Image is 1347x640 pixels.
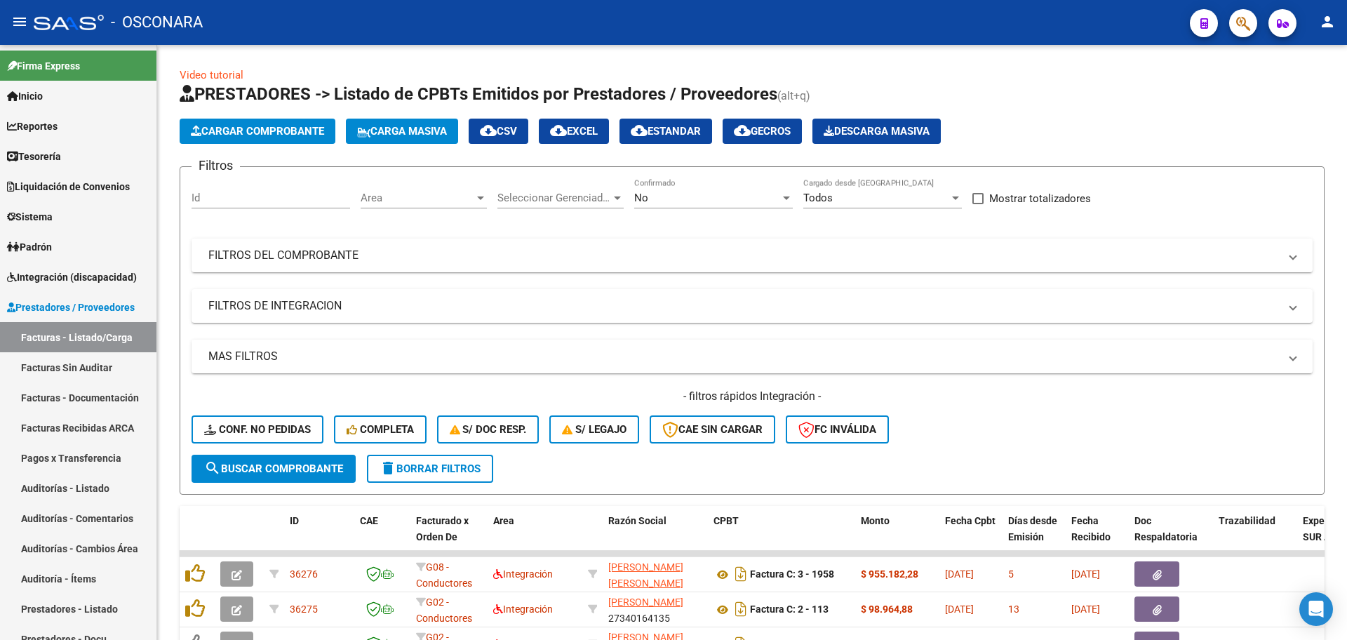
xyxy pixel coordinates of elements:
[549,415,639,444] button: S/ legajo
[803,192,833,204] span: Todos
[786,415,889,444] button: FC Inválida
[380,460,396,476] mat-icon: delete
[192,239,1313,272] mat-expansion-panel-header: FILTROS DEL COMPROBANTE
[945,568,974,580] span: [DATE]
[855,506,939,568] datatable-header-cell: Monto
[608,561,683,589] span: [PERSON_NAME] [PERSON_NAME]
[480,125,517,138] span: CSV
[750,569,834,580] strong: Factura C: 3 - 1958
[192,156,240,175] h3: Filtros
[1134,515,1198,542] span: Doc Respaldatoria
[192,415,323,444] button: Conf. no pedidas
[7,58,80,74] span: Firma Express
[631,125,701,138] span: Estandar
[608,596,683,608] span: [PERSON_NAME]
[750,604,829,615] strong: Factura C: 2 - 113
[204,423,311,436] span: Conf. no pedidas
[732,598,750,620] i: Descargar documento
[562,423,626,436] span: S/ legajo
[861,604,913,615] strong: $ 98.964,88
[497,192,611,204] span: Seleccionar Gerenciador
[1008,568,1014,580] span: 5
[708,506,855,568] datatable-header-cell: CPBT
[861,515,890,526] span: Monto
[1003,506,1066,568] datatable-header-cell: Días desde Emisión
[208,298,1279,314] mat-panel-title: FILTROS DE INTEGRACION
[360,515,378,526] span: CAE
[488,506,582,568] datatable-header-cell: Area
[939,506,1003,568] datatable-header-cell: Fecha Cpbt
[284,506,354,568] datatable-header-cell: ID
[713,515,739,526] span: CPBT
[480,122,497,139] mat-icon: cloud_download
[204,460,221,476] mat-icon: search
[608,594,702,624] div: 27340164135
[608,559,702,589] div: 27317423301
[493,568,553,580] span: Integración
[634,192,648,204] span: No
[361,192,474,204] span: Area
[180,119,335,144] button: Cargar Comprobante
[493,515,514,526] span: Area
[208,349,1279,364] mat-panel-title: MAS FILTROS
[191,125,324,138] span: Cargar Comprobante
[347,423,414,436] span: Completa
[1219,515,1275,526] span: Trazabilidad
[290,604,318,615] span: 36275
[208,248,1279,263] mat-panel-title: FILTROS DEL COMPROBANTE
[798,423,876,436] span: FC Inválida
[354,506,410,568] datatable-header-cell: CAE
[631,122,648,139] mat-icon: cloud_download
[437,415,540,444] button: S/ Doc Resp.
[290,515,299,526] span: ID
[945,515,996,526] span: Fecha Cpbt
[603,506,708,568] datatable-header-cell: Razón Social
[608,515,666,526] span: Razón Social
[416,561,491,605] span: G08 - Conductores [PERSON_NAME]
[290,568,318,580] span: 36276
[346,119,458,144] button: Carga Masiva
[416,515,469,542] span: Facturado x Orden De
[380,462,481,475] span: Borrar Filtros
[662,423,763,436] span: CAE SIN CARGAR
[192,455,356,483] button: Buscar Comprobante
[192,289,1313,323] mat-expansion-panel-header: FILTROS DE INTEGRACION
[550,125,598,138] span: EXCEL
[367,455,493,483] button: Borrar Filtros
[11,13,28,30] mat-icon: menu
[539,119,609,144] button: EXCEL
[812,119,941,144] app-download-masive: Descarga masiva de comprobantes (adjuntos)
[7,88,43,104] span: Inicio
[410,506,488,568] datatable-header-cell: Facturado x Orden De
[111,7,203,38] span: - OSCONARA
[204,462,343,475] span: Buscar Comprobante
[861,568,918,580] strong: $ 955.182,28
[357,125,447,138] span: Carga Masiva
[7,149,61,164] span: Tesorería
[192,389,1313,404] h4: - filtros rápidos Integración -
[1299,592,1333,626] div: Open Intercom Messenger
[192,340,1313,373] mat-expansion-panel-header: MAS FILTROS
[1066,506,1129,568] datatable-header-cell: Fecha Recibido
[450,423,527,436] span: S/ Doc Resp.
[734,125,791,138] span: Gecros
[1129,506,1213,568] datatable-header-cell: Doc Respaldatoria
[493,604,553,615] span: Integración
[989,190,1091,207] span: Mostrar totalizadores
[1071,515,1111,542] span: Fecha Recibido
[1071,568,1100,580] span: [DATE]
[1213,506,1297,568] datatable-header-cell: Trazabilidad
[180,69,243,81] a: Video tutorial
[1319,13,1336,30] mat-icon: person
[7,209,53,225] span: Sistema
[619,119,712,144] button: Estandar
[1071,604,1100,615] span: [DATE]
[945,604,974,615] span: [DATE]
[777,89,810,102] span: (alt+q)
[334,415,427,444] button: Completa
[732,563,750,585] i: Descargar documento
[824,125,930,138] span: Descarga Masiva
[7,300,135,315] span: Prestadores / Proveedores
[469,119,528,144] button: CSV
[734,122,751,139] mat-icon: cloud_download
